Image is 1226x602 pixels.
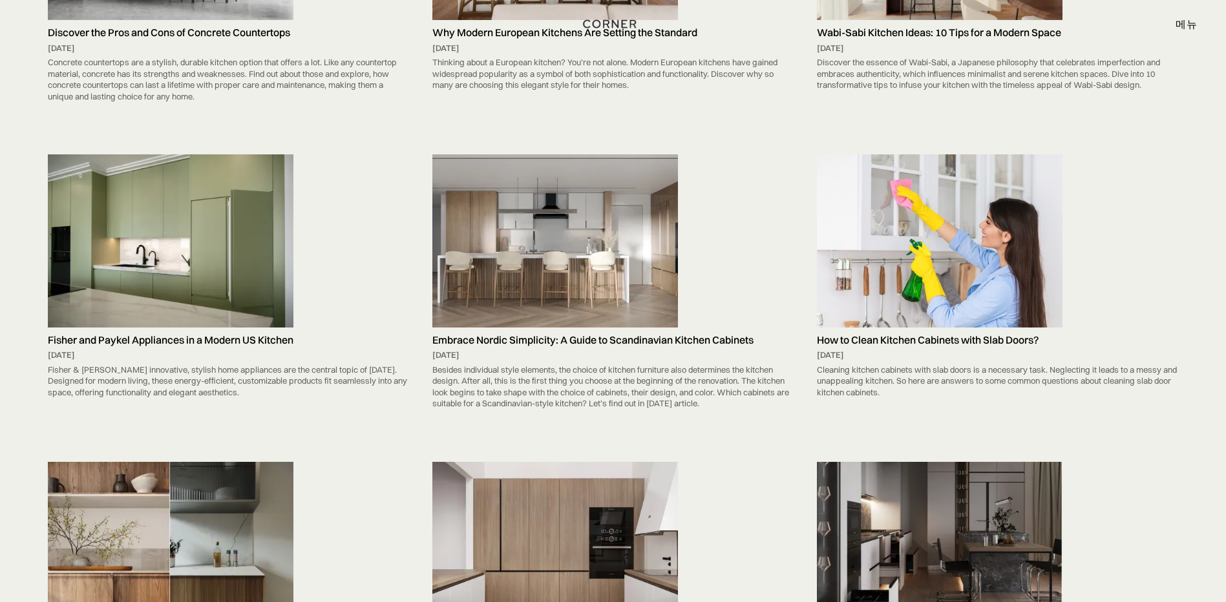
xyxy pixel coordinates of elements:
div: [DATE] [48,349,409,361]
div: [DATE] [432,43,794,54]
div: Concrete countertops are a stylish, durable kitchen option that offers a lot. Like any countertop... [48,54,409,105]
div: 메뉴 [1176,19,1197,29]
a: Fisher and Paykel Appliances in a Modern US Kitchen[DATE]Fisher & [PERSON_NAME] innovative, styli... [41,154,416,401]
div: [DATE] [817,349,1178,361]
div: [DATE] [817,43,1178,54]
div: Fisher & [PERSON_NAME] innovative, stylish home appliances are the central topic of [DATE]. Desig... [48,361,409,402]
div: Thinking about a European kitchen? You're not alone. Modern European kitchens have gained widespr... [432,54,794,94]
div: [DATE] [432,349,794,361]
div: Discover the essence of Wabi-Sabi, a Japanese philosophy that celebrates imperfection and embrace... [817,54,1178,94]
div: 메뉴 [1163,13,1197,35]
h5: How to Clean Kitchen Cabinets with Slab Doors? [817,334,1178,346]
div: Besides individual style elements, the choice of kitchen furniture also determines the kitchen de... [432,361,794,413]
div: [DATE] [48,43,409,54]
a: 집 [568,16,659,32]
a: Embrace Nordic Simplicity: A Guide to Scandinavian Kitchen Cabinets[DATE]Besides individual style... [426,154,800,412]
h5: Fisher and Paykel Appliances in a Modern US Kitchen [48,334,409,346]
a: How to Clean Kitchen Cabinets with Slab Doors?[DATE]Cleaning kitchen cabinets with slab doors is ... [810,154,1185,401]
div: Cleaning kitchen cabinets with slab doors is a necessary task. Neglecting it leads to a messy and... [817,361,1178,402]
h5: Embrace Nordic Simplicity: A Guide to Scandinavian Kitchen Cabinets [432,334,794,346]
